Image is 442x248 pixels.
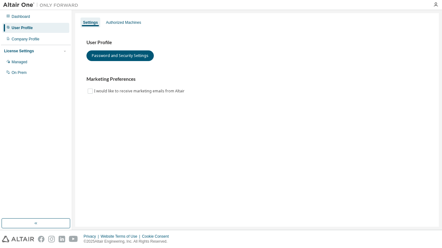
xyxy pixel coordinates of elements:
[84,234,101,239] div: Privacy
[12,59,27,65] div: Managed
[106,20,141,25] div: Authorized Machines
[86,39,428,46] h3: User Profile
[4,49,34,54] div: License Settings
[86,76,428,82] h3: Marketing Preferences
[86,50,154,61] button: Password and Security Settings
[3,2,81,8] img: Altair One
[142,234,172,239] div: Cookie Consent
[12,25,33,30] div: User Profile
[12,14,30,19] div: Dashboard
[83,20,98,25] div: Settings
[12,70,27,75] div: On Prem
[84,239,173,244] p: © 2025 Altair Engineering, Inc. All Rights Reserved.
[2,236,34,242] img: altair_logo.svg
[38,236,44,242] img: facebook.svg
[12,37,39,42] div: Company Profile
[94,87,186,95] label: I would like to receive marketing emails from Altair
[48,236,55,242] img: instagram.svg
[101,234,142,239] div: Website Terms of Use
[69,236,78,242] img: youtube.svg
[59,236,65,242] img: linkedin.svg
